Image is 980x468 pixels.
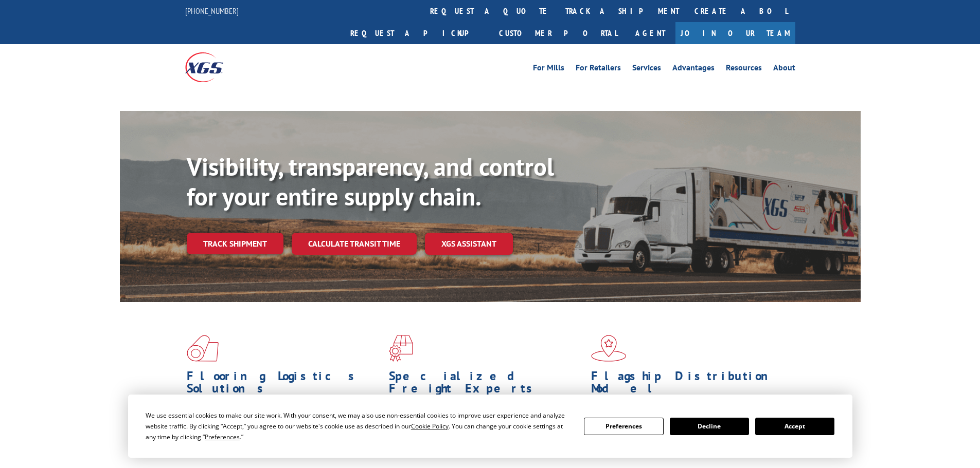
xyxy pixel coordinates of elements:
[672,64,715,75] a: Advantages
[187,335,219,362] img: xgs-icon-total-supply-chain-intelligence-red
[425,233,513,255] a: XGS ASSISTANT
[591,370,786,400] h1: Flagship Distribution Model
[128,395,852,458] div: Cookie Consent Prompt
[292,233,417,255] a: Calculate transit time
[187,370,381,400] h1: Flooring Logistics Solutions
[773,64,795,75] a: About
[343,22,491,44] a: Request a pickup
[187,151,554,212] b: Visibility, transparency, and control for your entire supply chain.
[584,418,663,435] button: Preferences
[491,22,625,44] a: Customer Portal
[591,335,627,362] img: xgs-icon-flagship-distribution-model-red
[205,433,240,441] span: Preferences
[632,64,661,75] a: Services
[185,6,239,16] a: [PHONE_NUMBER]
[576,64,621,75] a: For Retailers
[726,64,762,75] a: Resources
[187,233,283,254] a: Track shipment
[625,22,675,44] a: Agent
[411,422,449,430] span: Cookie Policy
[389,335,413,362] img: xgs-icon-focused-on-flooring-red
[675,22,795,44] a: Join Our Team
[755,418,834,435] button: Accept
[533,64,564,75] a: For Mills
[146,410,572,442] div: We use essential cookies to make our site work. With your consent, we may also use non-essential ...
[670,418,749,435] button: Decline
[389,370,583,400] h1: Specialized Freight Experts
